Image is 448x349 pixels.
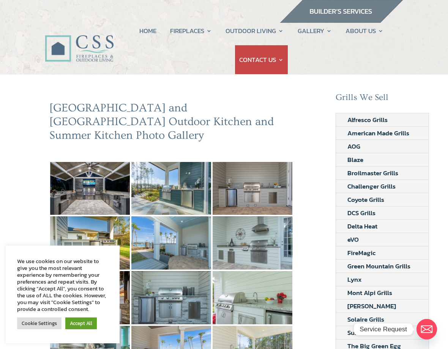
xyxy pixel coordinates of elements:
a: American Made Grills [336,127,421,140]
a: Email [416,319,437,339]
a: Broilmaster Grills [336,167,410,179]
a: [PERSON_NAME] [336,300,407,313]
h2: Grills We Sell [336,92,429,107]
img: 8 [213,271,292,324]
a: Accept All [65,317,97,329]
a: Delta Heat [336,220,389,233]
a: Solaire Grills [336,313,396,326]
a: Challenger Grills [336,180,407,193]
a: GALLERY [298,16,332,45]
a: ABOUT US [345,16,383,45]
img: 5 [213,216,292,270]
a: Mont Alpi Grills [336,286,404,299]
a: DCS Grills [336,206,387,219]
a: Alfresco Grills [336,113,399,126]
a: FireMagic [336,246,387,259]
a: Summerset Grills [336,326,409,339]
img: 3 [50,216,130,270]
a: Coyote Grills [336,193,396,206]
img: 2 [213,162,292,215]
img: 4 [131,216,211,270]
a: HOME [139,16,156,45]
a: OUTDOOR LIVING [226,16,284,45]
a: builder services construction supply [279,16,403,25]
img: 7 [131,271,211,324]
a: Blaze [336,153,375,166]
a: CONTACT US [239,45,284,74]
img: 1 [131,162,211,215]
a: FIREPLACES [170,16,212,45]
a: Cookie Settings [17,317,62,329]
img: CSS Fireplaces & Outdoor Living (Formerly Construction Solutions & Supply)- Jacksonville Ormond B... [45,16,114,65]
a: eVO [336,233,370,246]
img: 30 [50,162,130,215]
a: AOG [336,140,372,153]
a: Green Mountain Grills [336,260,422,273]
div: We use cookies on our website to give you the most relevant experience by remembering your prefer... [17,258,108,313]
a: Lynx [336,273,373,286]
h2: [GEOGRAPHIC_DATA] and [GEOGRAPHIC_DATA] Outdoor Kitchen and Summer Kitchen Photo Gallery [49,101,293,146]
